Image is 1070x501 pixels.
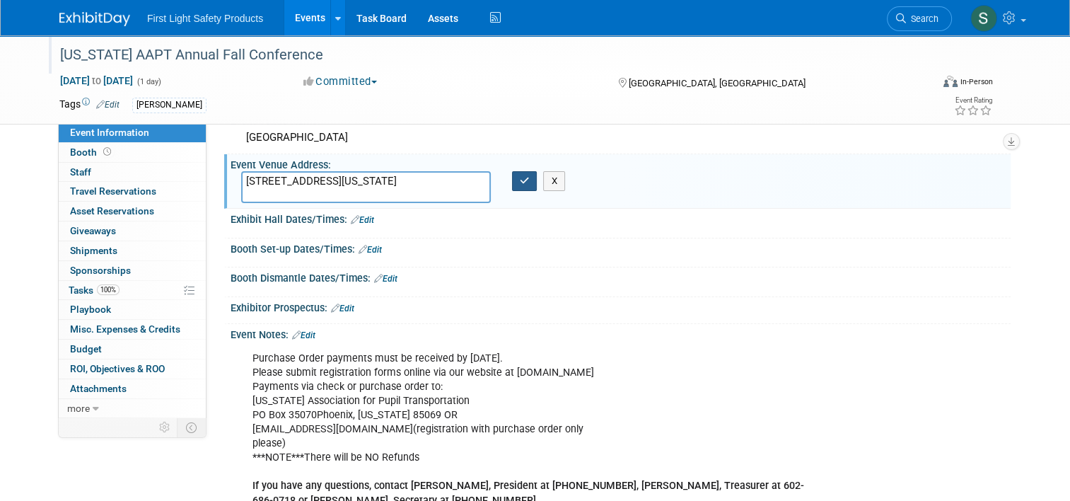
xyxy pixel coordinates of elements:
[331,304,354,313] a: Edit
[70,166,91,178] span: Staff
[70,304,111,315] span: Playbook
[59,320,206,339] a: Misc. Expenses & Credits
[97,284,120,295] span: 100%
[59,399,206,418] a: more
[906,13,938,24] span: Search
[69,284,120,296] span: Tasks
[59,123,206,142] a: Event Information
[231,267,1011,286] div: Booth Dismantle Dates/Times:
[231,154,1011,172] div: Event Venue Address:
[59,340,206,359] a: Budget
[231,238,1011,257] div: Booth Set-up Dates/Times:
[100,146,114,157] span: Booth not reserved yet
[374,274,397,284] a: Edit
[59,300,206,319] a: Playbook
[70,363,165,374] span: ROI, Objectives & ROO
[59,182,206,201] a: Travel Reservations
[59,241,206,260] a: Shipments
[153,418,178,437] td: Personalize Event Tab Strip
[231,324,1011,342] div: Event Notes:
[359,245,382,255] a: Edit
[70,323,180,335] span: Misc. Expenses & Credits
[855,74,993,95] div: Event Format
[298,74,383,89] button: Committed
[943,76,958,87] img: Format-Inperson.png
[147,13,263,24] span: First Light Safety Products
[59,281,206,300] a: Tasks100%
[96,100,120,110] a: Edit
[70,383,127,394] span: Attachments
[59,221,206,241] a: Giveaways
[70,245,117,256] span: Shipments
[132,98,207,113] div: [PERSON_NAME]
[90,75,103,86] span: to
[629,78,806,88] span: [GEOGRAPHIC_DATA], [GEOGRAPHIC_DATA]
[252,480,804,492] b: If you have any questions, contact [PERSON_NAME], President at [PHONE_NUMBER], [PERSON_NAME], Tre...
[59,202,206,221] a: Asset Reservations
[543,171,565,191] button: X
[70,343,102,355] span: Budget
[59,379,206,398] a: Attachments
[59,143,206,162] a: Booth
[70,185,156,197] span: Travel Reservations
[59,12,130,26] img: ExhibitDay
[231,209,1011,227] div: Exhibit Hall Dates/Times:
[887,6,952,31] a: Search
[70,225,116,236] span: Giveaways
[70,265,131,276] span: Sponsorships
[67,403,90,414] span: more
[292,330,315,340] a: Edit
[59,359,206,379] a: ROI, Objectives & ROO
[241,127,1000,149] div: [GEOGRAPHIC_DATA]
[231,297,1011,316] div: Exhibitor Prospectus:
[70,205,154,217] span: Asset Reservations
[59,97,120,113] td: Tags
[970,5,997,32] img: Steph Willemsen
[59,261,206,280] a: Sponsorships
[136,77,161,86] span: (1 day)
[954,97,992,104] div: Event Rating
[55,42,914,68] div: [US_STATE] AAPT Annual Fall Conference
[70,146,114,158] span: Booth
[178,418,207,437] td: Toggle Event Tabs
[59,74,134,87] span: [DATE] [DATE]
[70,127,149,138] span: Event Information
[59,163,206,182] a: Staff
[960,76,993,87] div: In-Person
[351,215,374,225] a: Edit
